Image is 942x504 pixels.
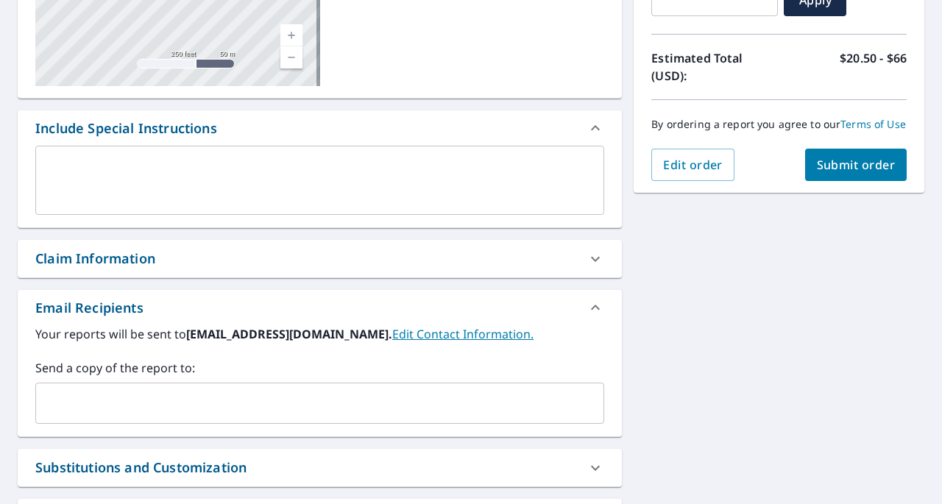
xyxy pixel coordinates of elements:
b: [EMAIL_ADDRESS][DOMAIN_NAME]. [186,326,392,342]
a: Current Level 17, Zoom In [280,24,302,46]
div: Include Special Instructions [35,118,217,138]
a: EditContactInfo [392,326,534,342]
span: Edit order [663,157,723,173]
div: Substitutions and Customization [18,449,622,486]
p: $20.50 - $66 [840,49,907,85]
p: Estimated Total (USD): [651,49,779,85]
div: Claim Information [35,249,155,269]
div: Email Recipients [18,290,622,325]
button: Edit order [651,149,734,181]
a: Current Level 17, Zoom Out [280,46,302,68]
a: Terms of Use [840,117,906,131]
div: Include Special Instructions [18,110,622,146]
div: Email Recipients [35,298,144,318]
div: Substitutions and Customization [35,458,247,478]
div: Claim Information [18,240,622,277]
button: Submit order [805,149,907,181]
span: Submit order [817,157,896,173]
label: Your reports will be sent to [35,325,604,343]
p: By ordering a report you agree to our [651,118,907,131]
label: Send a copy of the report to: [35,359,604,377]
